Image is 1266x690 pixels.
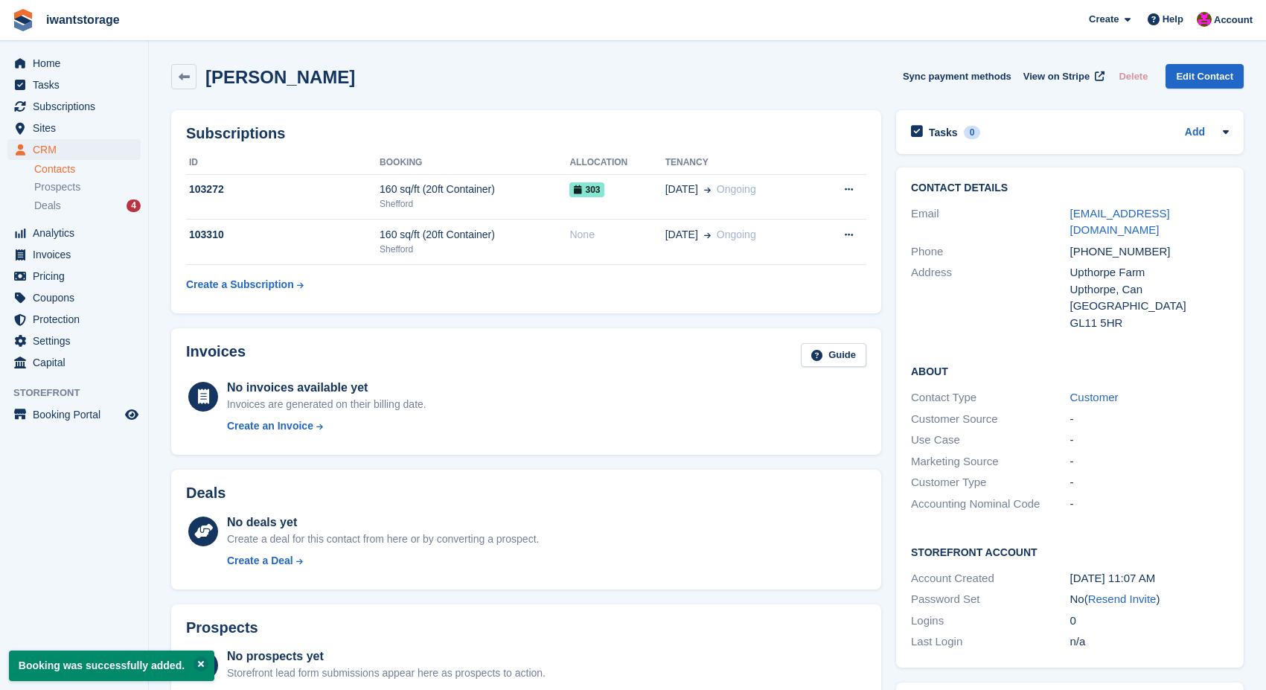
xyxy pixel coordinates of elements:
[186,125,866,142] h2: Subscriptions
[903,64,1011,89] button: Sync payment methods
[911,474,1070,491] div: Customer Type
[9,651,214,681] p: Booking was successfully added.
[7,74,141,95] a: menu
[186,277,294,293] div: Create a Subscription
[33,287,122,308] span: Coupons
[911,243,1070,261] div: Phone
[929,126,958,139] h2: Tasks
[911,264,1070,331] div: Address
[380,197,569,211] div: Shefford
[1070,613,1230,630] div: 0
[33,330,122,351] span: Settings
[717,183,756,195] span: Ongoing
[1070,207,1170,237] a: [EMAIL_ADDRESS][DOMAIN_NAME]
[380,182,569,197] div: 160 sq/ft (20ft Container)
[33,266,122,287] span: Pricing
[380,151,569,175] th: Booking
[186,182,380,197] div: 103272
[1197,12,1212,27] img: Jonathan
[1089,12,1119,27] span: Create
[911,205,1070,239] div: Email
[186,619,258,636] h2: Prospects
[1163,12,1183,27] span: Help
[569,151,665,175] th: Allocation
[1070,633,1230,651] div: n/a
[34,199,61,213] span: Deals
[717,229,756,240] span: Ongoing
[227,531,539,547] div: Create a deal for this contact from here or by converting a prospect.
[33,74,122,95] span: Tasks
[1070,453,1230,470] div: -
[227,514,539,531] div: No deals yet
[569,227,665,243] div: None
[7,223,141,243] a: menu
[1070,591,1230,608] div: No
[7,330,141,351] a: menu
[911,570,1070,587] div: Account Created
[1070,264,1230,281] div: Upthorpe Farm
[227,379,426,397] div: No invoices available yet
[127,199,141,212] div: 4
[7,244,141,265] a: menu
[665,182,698,197] span: [DATE]
[33,352,122,373] span: Capital
[911,613,1070,630] div: Logins
[911,496,1070,513] div: Accounting Nominal Code
[1070,432,1230,449] div: -
[1185,124,1205,141] a: Add
[911,411,1070,428] div: Customer Source
[33,223,122,243] span: Analytics
[186,343,246,368] h2: Invoices
[911,591,1070,608] div: Password Set
[569,182,604,197] span: 303
[7,404,141,425] a: menu
[7,287,141,308] a: menu
[964,126,981,139] div: 0
[33,53,122,74] span: Home
[911,363,1229,378] h2: About
[380,243,569,256] div: Shefford
[1214,13,1253,28] span: Account
[227,397,426,412] div: Invoices are generated on their billing date.
[665,151,815,175] th: Tenancy
[911,432,1070,449] div: Use Case
[911,389,1070,406] div: Contact Type
[911,544,1229,559] h2: Storefront Account
[7,118,141,138] a: menu
[33,404,122,425] span: Booking Portal
[34,179,141,195] a: Prospects
[1088,592,1157,605] a: Resend Invite
[33,118,122,138] span: Sites
[7,96,141,117] a: menu
[7,139,141,160] a: menu
[227,665,546,681] div: Storefront lead form submissions appear here as prospects to action.
[1113,64,1154,89] button: Delete
[186,151,380,175] th: ID
[33,309,122,330] span: Protection
[34,162,141,176] a: Contacts
[227,648,546,665] div: No prospects yet
[13,386,148,400] span: Storefront
[186,227,380,243] div: 103310
[1084,592,1160,605] span: ( )
[1070,315,1230,332] div: GL11 5HR
[911,633,1070,651] div: Last Login
[34,180,80,194] span: Prospects
[1023,69,1090,84] span: View on Stripe
[123,406,141,424] a: Preview store
[205,67,355,87] h2: [PERSON_NAME]
[1017,64,1107,89] a: View on Stripe
[227,418,426,434] a: Create an Invoice
[1070,474,1230,491] div: -
[1070,411,1230,428] div: -
[1070,496,1230,513] div: -
[186,271,304,298] a: Create a Subscription
[40,7,126,32] a: iwantstorage
[33,244,122,265] span: Invoices
[1070,298,1230,315] div: [GEOGRAPHIC_DATA]
[7,352,141,373] a: menu
[34,198,141,214] a: Deals 4
[12,9,34,31] img: stora-icon-8386f47178a22dfd0bd8f6a31ec36ba5ce8667c1dd55bd0f319d3a0aa187defe.svg
[911,453,1070,470] div: Marketing Source
[7,266,141,287] a: menu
